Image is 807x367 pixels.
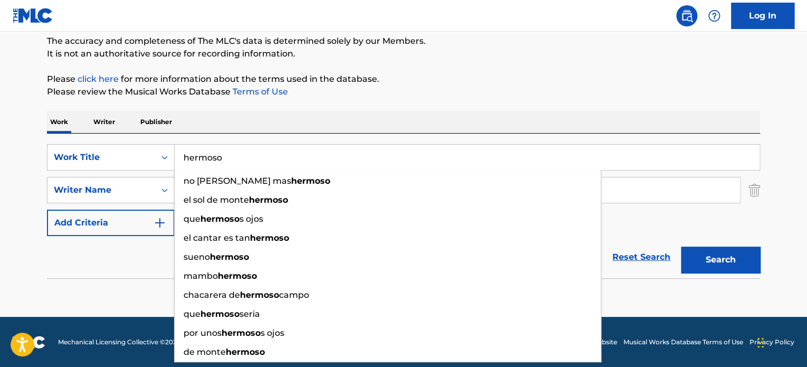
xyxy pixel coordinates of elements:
[184,176,291,186] span: no [PERSON_NAME] mas
[210,252,249,262] strong: hermoso
[200,214,239,224] strong: hermoso
[731,3,794,29] a: Log In
[240,290,279,300] strong: hermoso
[184,271,218,281] span: mambo
[90,111,118,133] p: Writer
[676,5,697,26] a: Public Search
[754,316,807,367] iframe: Chat Widget
[47,35,760,48] p: The accuracy and completeness of The MLC's data is determined solely by our Members.
[13,8,53,23] img: MLC Logo
[47,48,760,60] p: It is not an authoritative source for recording information.
[623,337,743,347] a: Musical Works Database Terms of Use
[226,347,265,357] strong: hermoso
[184,233,250,243] span: el cantar es tan
[681,247,760,273] button: Search
[78,74,119,84] a: click here
[47,111,71,133] p: Work
[218,271,257,281] strong: hermoso
[261,328,284,338] span: s ojos
[184,309,200,319] span: que
[54,151,149,164] div: Work Title
[708,10,720,22] img: help
[58,337,180,347] span: Mechanical Licensing Collective © 2025
[184,328,222,338] span: por unos
[222,328,261,338] strong: hermoso
[750,337,794,347] a: Privacy Policy
[47,210,175,236] button: Add Criteria
[279,290,309,300] span: campo
[704,5,725,26] div: Help
[239,309,260,319] span: seria
[47,86,760,98] p: Please review the Musical Works Database
[239,214,263,224] span: s ojos
[249,195,288,205] strong: hermoso
[184,214,200,224] span: que
[13,336,45,349] img: logo
[153,217,166,229] img: 9d2ae6d4665cec9f34b9.svg
[47,73,760,86] p: Please for more information about the terms used in the database.
[47,144,760,278] form: Search Form
[54,184,149,196] div: Writer Name
[184,347,226,357] span: de monte
[184,252,210,262] span: sueno
[757,327,764,359] div: Drag
[680,10,693,22] img: search
[184,290,240,300] span: chacarera de
[184,195,249,205] span: el sol de monte
[291,176,330,186] strong: hermoso
[607,246,676,269] a: Reset Search
[137,111,175,133] p: Publisher
[230,87,288,97] a: Terms of Use
[200,309,239,319] strong: hermoso
[748,177,760,203] img: Delete Criterion
[250,233,289,243] strong: hermoso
